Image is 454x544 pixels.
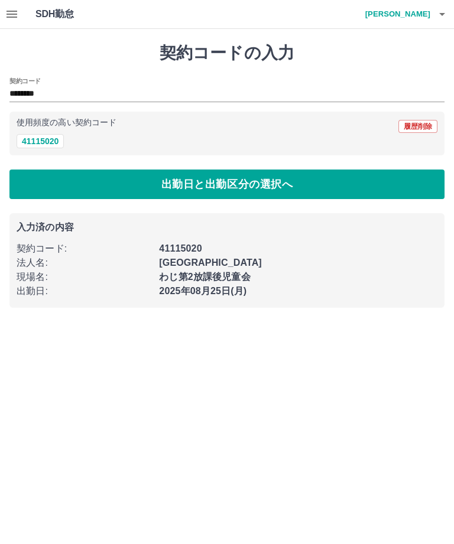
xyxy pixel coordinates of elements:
[9,76,41,86] h2: 契約コード
[17,242,152,256] p: 契約コード :
[159,286,247,296] b: 2025年08月25日(月)
[17,134,64,148] button: 41115020
[159,258,262,268] b: [GEOGRAPHIC_DATA]
[9,170,445,199] button: 出勤日と出勤区分の選択へ
[159,243,202,253] b: 41115020
[17,284,152,298] p: 出勤日 :
[159,272,250,282] b: わじ第2放課後児童会
[398,120,437,133] button: 履歴削除
[17,223,437,232] p: 入力済の内容
[9,43,445,63] h1: 契約コードの入力
[17,270,152,284] p: 現場名 :
[17,256,152,270] p: 法人名 :
[17,119,116,127] p: 使用頻度の高い契約コード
